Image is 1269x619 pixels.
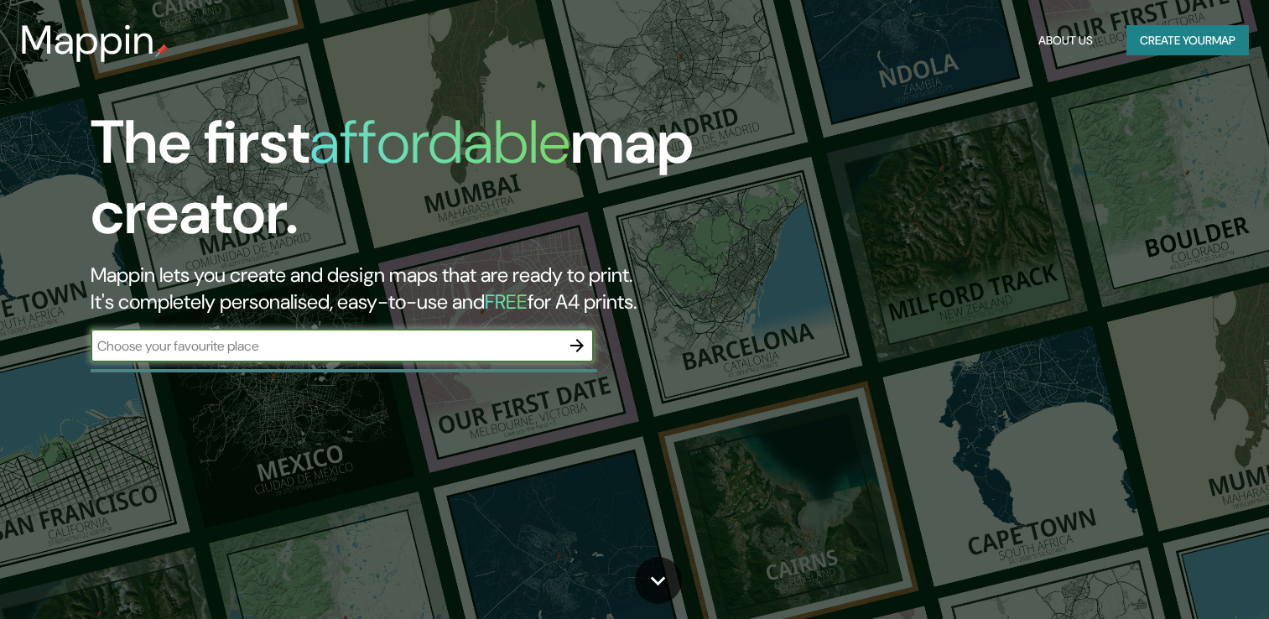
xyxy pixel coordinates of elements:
h1: affordable [309,103,570,181]
img: mappin-pin [155,44,169,57]
button: Create yourmap [1126,25,1249,56]
input: Choose your favourite place [91,336,560,356]
h5: FREE [485,289,528,315]
h2: Mappin lets you create and design maps that are ready to print. It's completely personalised, eas... [91,262,726,315]
button: About Us [1032,25,1100,56]
h1: The first map creator. [91,107,726,262]
h3: Mappin [20,17,155,64]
